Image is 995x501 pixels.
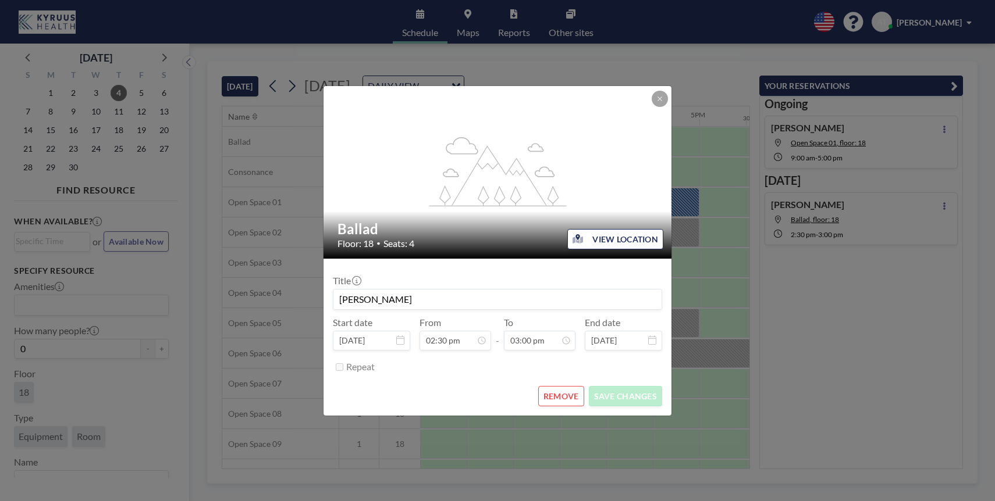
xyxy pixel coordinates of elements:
label: To [504,317,513,328]
button: REMOVE [538,386,584,406]
input: (No title) [333,289,662,309]
g: flex-grow: 1.2; [429,136,567,206]
label: Title [333,275,360,287]
span: • [376,239,381,248]
button: VIEW LOCATION [567,229,663,249]
label: Repeat [346,361,375,373]
span: - [496,321,499,346]
label: Start date [333,317,372,328]
label: End date [585,317,620,328]
label: From [420,317,441,328]
h2: Ballad [337,220,659,238]
span: Floor: 18 [337,238,374,249]
button: SAVE CHANGES [589,386,662,406]
span: Seats: 4 [383,238,414,249]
